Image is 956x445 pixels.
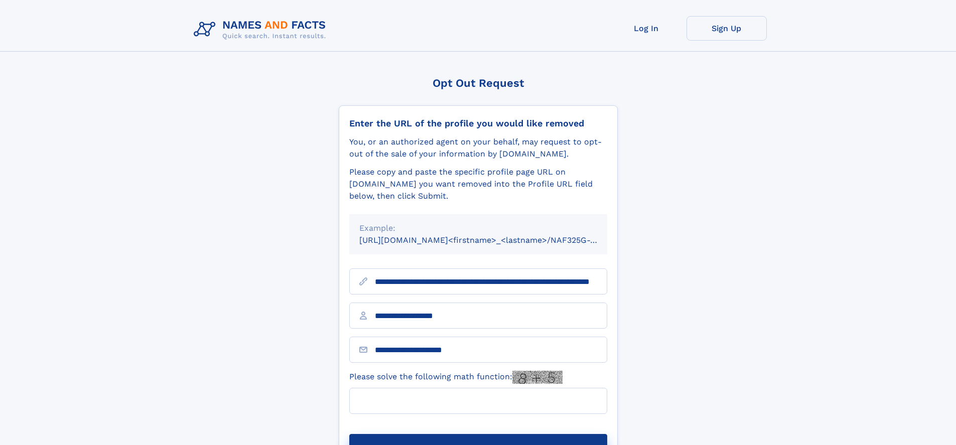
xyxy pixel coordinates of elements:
div: Please copy and paste the specific profile page URL on [DOMAIN_NAME] you want removed into the Pr... [349,166,607,202]
label: Please solve the following math function: [349,371,563,384]
a: Sign Up [687,16,767,41]
div: Enter the URL of the profile you would like removed [349,118,607,129]
div: Opt Out Request [339,77,618,89]
div: Example: [359,222,597,234]
small: [URL][DOMAIN_NAME]<firstname>_<lastname>/NAF325G-xxxxxxxx [359,235,626,245]
img: Logo Names and Facts [190,16,334,43]
div: You, or an authorized agent on your behalf, may request to opt-out of the sale of your informatio... [349,136,607,160]
a: Log In [606,16,687,41]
